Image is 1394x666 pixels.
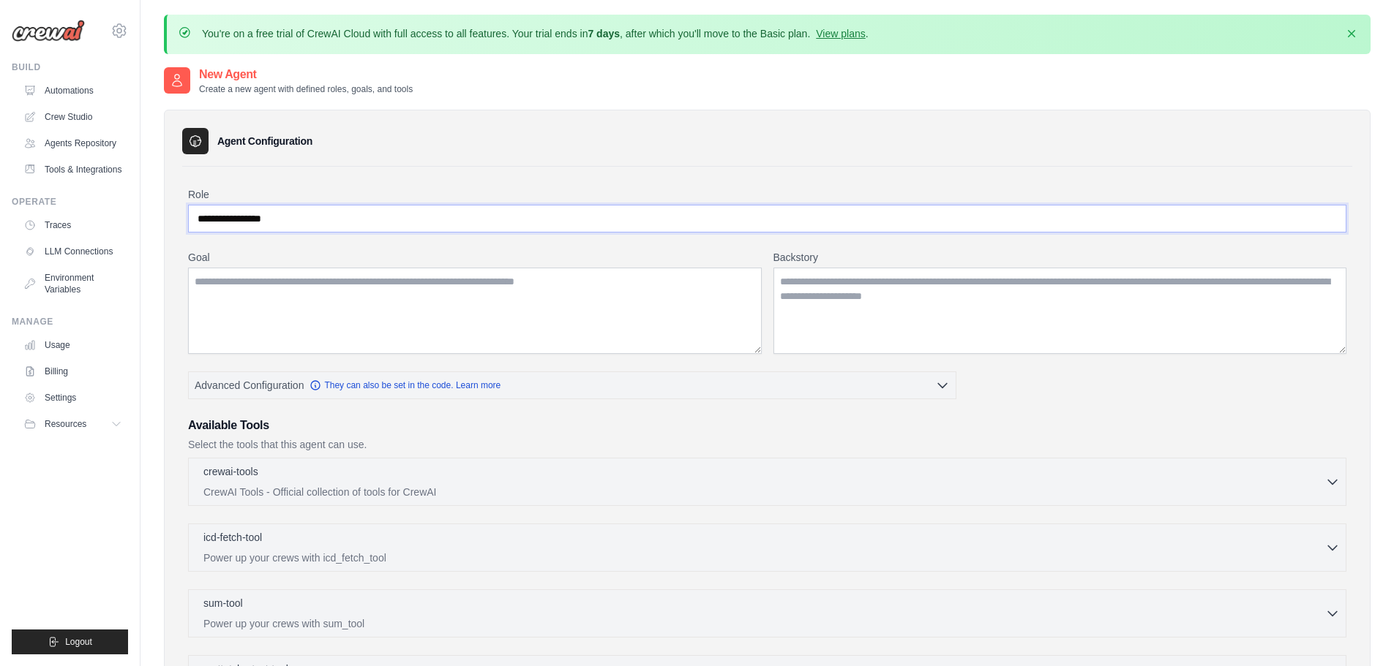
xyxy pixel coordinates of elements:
p: CrewAI Tools - Official collection of tools for CrewAI [203,485,1325,499]
a: Environment Variables [18,266,128,301]
a: Agents Repository [18,132,128,155]
h2: New Agent [199,66,413,83]
div: Operate [12,196,128,208]
span: Resources [45,418,86,430]
a: Automations [18,79,128,102]
div: Build [12,61,128,73]
a: Crew Studio [18,105,128,129]
p: Select the tools that this agent can use. [188,437,1346,452]
h3: Available Tools [188,417,1346,434]
button: icd-fetch-tool Power up your crews with icd_fetch_tool [195,530,1340,565]
a: Tools & Integrations [18,158,128,181]
p: icd-fetch-tool [203,530,262,545]
p: sum-tool [203,596,243,610]
a: Settings [18,386,128,409]
a: Billing [18,360,128,383]
p: Power up your crews with sum_tool [203,616,1325,631]
p: You're on a free trial of CrewAI Cloud with full access to all features. Your trial ends in , aft... [202,26,869,41]
button: Logout [12,629,128,654]
button: Advanced Configuration They can also be set in the code. Learn more [189,372,956,398]
button: Resources [18,412,128,436]
span: Advanced Configuration [195,378,304,393]
button: crewai-tools CrewAI Tools - Official collection of tools for CrewAI [195,464,1340,499]
a: Traces [18,213,128,237]
a: LLM Connections [18,240,128,263]
label: Goal [188,250,762,265]
a: Usage [18,333,128,357]
p: crewai-tools [203,464,258,479]
button: sum-tool Power up your crews with sum_tool [195,596,1340,631]
strong: 7 days [588,28,620,39]
p: Create a new agent with defined roles, goals, and tools [199,83,413,95]
label: Role [188,187,1346,202]
div: Manage [12,316,128,328]
span: Logout [65,636,92,648]
label: Backstory [773,250,1347,265]
a: View plans [816,28,865,39]
h3: Agent Configuration [217,134,312,148]
a: They can also be set in the code. Learn more [310,379,501,391]
img: Logo [12,20,85,42]
p: Power up your crews with icd_fetch_tool [203,550,1325,565]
